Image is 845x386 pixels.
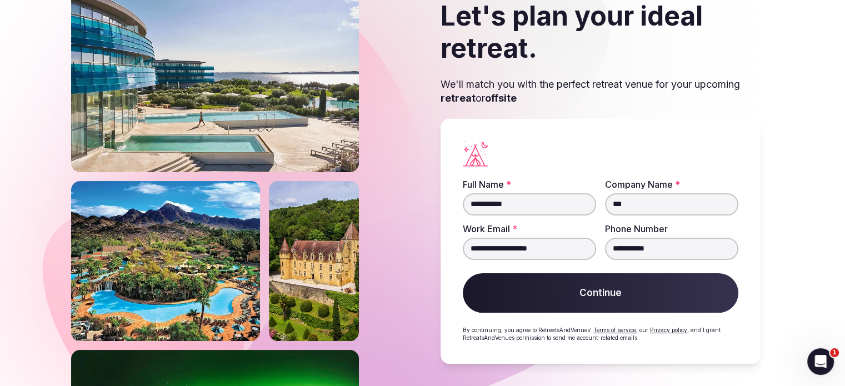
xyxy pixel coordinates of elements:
img: Phoenix river ranch resort [71,181,260,341]
p: By continuing, you agree to RetreatsAndVenues' , our , and I grant RetreatsAndVenues permission t... [463,326,738,342]
label: Work Email [463,224,596,233]
img: Castle on a slope [269,181,359,341]
label: Company Name [605,180,738,189]
a: Terms of service [593,327,636,333]
label: Full Name [463,180,596,189]
strong: retreat [441,92,476,104]
iframe: Intercom live chat [807,348,834,375]
label: Phone Number [605,224,738,233]
button: Continue [463,273,738,313]
a: Privacy policy [650,327,687,333]
span: 1 [830,348,839,357]
strong: offsite [485,92,517,104]
p: We'll match you with the perfect retreat venue for your upcoming or [441,77,761,105]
